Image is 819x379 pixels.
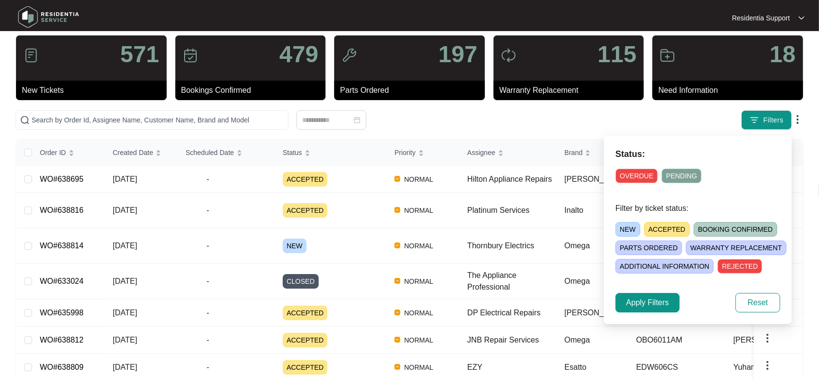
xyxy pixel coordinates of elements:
[186,362,230,373] span: -
[564,309,629,317] span: [PERSON_NAME]
[20,115,30,125] img: search-icon
[283,306,327,320] span: ACCEPTED
[467,147,495,158] span: Assignee
[467,334,557,346] div: JNB Repair Services
[460,140,557,166] th: Assignee
[615,169,658,183] span: OVERDUE
[660,48,675,63] img: icon
[644,222,690,237] span: ACCEPTED
[283,203,327,218] span: ACCEPTED
[113,277,137,285] span: [DATE]
[340,85,485,96] p: Parts Ordered
[400,205,437,216] span: NORMAL
[564,206,583,214] span: Inalto
[762,332,773,344] img: dropdown arrow
[400,334,437,346] span: NORMAL
[564,147,582,158] span: Brand
[467,205,557,216] div: Platinum Services
[341,48,357,63] img: icon
[741,110,792,130] button: filter iconFilters
[40,277,84,285] a: WO#633024
[564,241,590,250] span: Omega
[113,175,137,183] span: [DATE]
[762,360,773,371] img: dropdown arrow
[178,140,275,166] th: Scheduled Date
[186,147,234,158] span: Scheduled Date
[799,16,804,20] img: dropdown arrow
[686,241,786,255] span: WARRANTY REPLACEMENT
[467,240,557,252] div: Thornbury Electrics
[113,241,137,250] span: [DATE]
[181,85,326,96] p: Bookings Confirmed
[792,114,803,125] img: dropdown arrow
[564,363,586,371] span: Esatto
[394,310,400,315] img: Vercel Logo
[748,297,768,309] span: Reset
[557,140,629,166] th: Brand
[40,336,84,344] a: WO#638812
[394,242,400,248] img: Vercel Logo
[283,274,319,289] span: CLOSED
[400,240,437,252] span: NORMAL
[763,115,784,125] span: Filters
[564,277,590,285] span: Omega
[501,48,516,63] img: icon
[400,307,437,319] span: NORMAL
[400,276,437,287] span: NORMAL
[40,147,66,158] span: Order ID
[105,140,178,166] th: Created Date
[22,85,167,96] p: New Tickets
[732,13,790,23] p: Residentia Support
[734,362,774,373] span: Yuhang Chi
[283,239,307,253] span: NEW
[615,259,714,274] span: ADDITIONAL INFORMATION
[615,203,780,214] p: Filter by ticket status:
[32,115,284,125] input: Search by Order Id, Assignee Name, Customer Name, Brand and Model
[283,172,327,187] span: ACCEPTED
[186,307,230,319] span: -
[40,175,84,183] a: WO#638695
[279,43,318,66] p: 479
[275,140,387,166] th: Status
[23,48,39,63] img: icon
[283,333,327,347] span: ACCEPTED
[615,222,640,237] span: NEW
[658,85,803,96] p: Need Information
[615,147,780,161] p: Status:
[113,206,137,214] span: [DATE]
[467,307,557,319] div: DP Electrical Repairs
[597,43,636,66] p: 115
[394,176,400,182] img: Vercel Logo
[283,360,327,375] span: ACCEPTED
[186,334,230,346] span: -
[113,336,137,344] span: [DATE]
[120,43,159,66] p: 571
[770,43,796,66] p: 18
[186,173,230,185] span: -
[186,205,230,216] span: -
[394,364,400,370] img: Vercel Logo
[394,147,416,158] span: Priority
[734,334,798,346] span: [PERSON_NAME]
[113,309,137,317] span: [DATE]
[113,363,137,371] span: [DATE]
[394,337,400,343] img: Vercel Logo
[283,147,302,158] span: Status
[662,169,701,183] span: PENDING
[387,140,460,166] th: Priority
[717,259,762,274] span: REJECTED
[467,270,557,293] div: The Appliance Professional
[626,297,669,309] span: Apply Filters
[564,175,629,183] span: [PERSON_NAME]
[183,48,198,63] img: icon
[394,207,400,213] img: Vercel Logo
[439,43,478,66] p: 197
[186,240,230,252] span: -
[15,2,83,32] img: residentia service logo
[400,362,437,373] span: NORMAL
[40,309,84,317] a: WO#635998
[694,222,777,237] span: BOOKING CONFIRMED
[564,336,590,344] span: Omega
[186,276,230,287] span: -
[735,293,780,312] button: Reset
